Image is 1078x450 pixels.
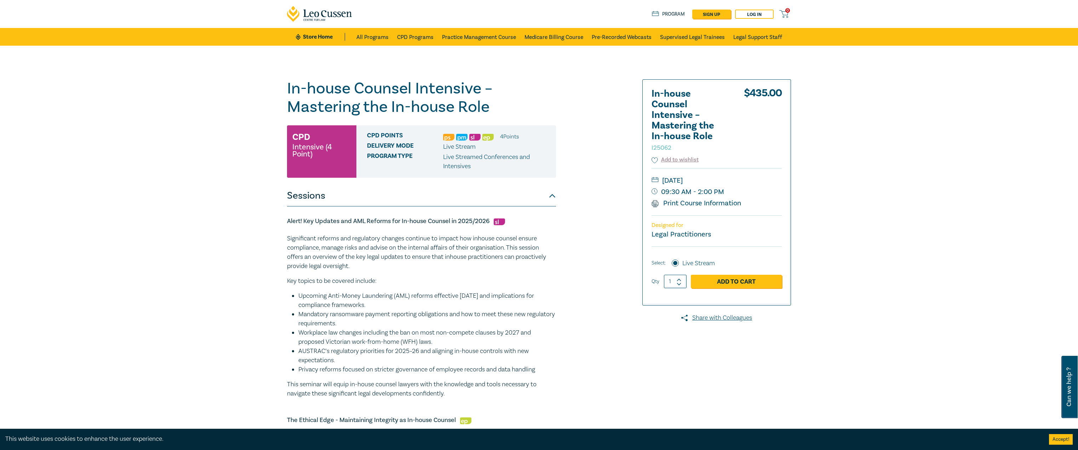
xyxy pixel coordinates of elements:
button: Accept cookies [1049,434,1073,445]
img: Ethics & Professional Responsibility [482,134,494,141]
h2: In-house Counsel Intensive – Mastering the In-house Role [652,89,729,152]
img: Practice Management & Business Skills [456,134,468,141]
img: Ethics & Professional Responsibility [460,417,471,424]
button: Sessions [287,185,556,206]
span: Can we help ? [1066,360,1072,414]
a: Store Home [296,33,345,41]
a: All Programs [356,28,389,46]
small: I25062 [652,144,671,152]
a: Program [652,10,685,18]
a: Log in [735,10,774,19]
h5: The Ethical Edge - Maintaining Integrity as In-house Counsel [287,416,556,425]
small: [DATE] [652,175,782,186]
p: This seminar will equip in-house counsel lawyers with the knowledge and tools necessary to naviga... [287,380,556,398]
li: Workplace law changes including the ban on most non-compete clauses by 2027 and proposed Victoria... [298,328,556,347]
a: Share with Colleagues [642,313,791,323]
a: Pre-Recorded Webcasts [592,28,652,46]
li: 4 Point s [500,132,519,141]
h5: Alert! Key Updates and AML Reforms for In-house Counsel in 2025/2026 [287,217,556,226]
small: Intensive (4 Point) [292,143,351,158]
label: Live Stream [682,259,715,268]
p: Significant reforms and regulatory changes continue to impact how inhouse counsel ensure complian... [287,234,556,271]
a: Supervised Legal Trainees [660,28,725,46]
img: Professional Skills [443,134,454,141]
label: Qty [652,278,659,285]
span: 0 [785,8,790,13]
a: Print Course Information [652,199,741,208]
p: Key topics to be covered include: [287,277,556,286]
span: Live Stream [443,143,476,151]
span: Program type [367,153,443,171]
small: 09:30 AM - 2:00 PM [652,186,782,198]
span: Delivery Mode [367,142,443,152]
a: Practice Management Course [442,28,516,46]
p: Live Streamed Conferences and Intensives [443,153,551,171]
p: Designed for [652,222,782,229]
img: Substantive Law [494,218,505,225]
span: Select: [652,259,666,267]
div: $ 435.00 [744,89,782,156]
h1: In-house Counsel Intensive – Mastering the In-house Role [287,79,556,116]
small: Legal Practitioners [652,230,711,239]
li: Upcoming Anti-Money Laundering (AML) reforms effective [DATE] and implications for compliance fra... [298,291,556,310]
a: Medicare Billing Course [524,28,583,46]
li: Mandatory ransomware payment reporting obligations and how to meet these new regulatory requireme... [298,310,556,328]
h3: CPD [292,131,310,143]
a: CPD Programs [397,28,434,46]
span: CPD Points [367,132,443,141]
img: Substantive Law [469,134,481,141]
li: Privacy reforms focused on stricter governance of employee records and data handling [298,365,556,374]
li: AUSTRAC’s regulatory priorities for 2025–26 and aligning in-house controls with new expectations. [298,347,556,365]
input: 1 [664,275,687,288]
a: Add to Cart [691,275,782,288]
button: Add to wishlist [652,156,699,164]
a: sign up [692,10,731,19]
a: Legal Support Staff [733,28,782,46]
div: This website uses cookies to enhance the user experience. [5,434,1038,444]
